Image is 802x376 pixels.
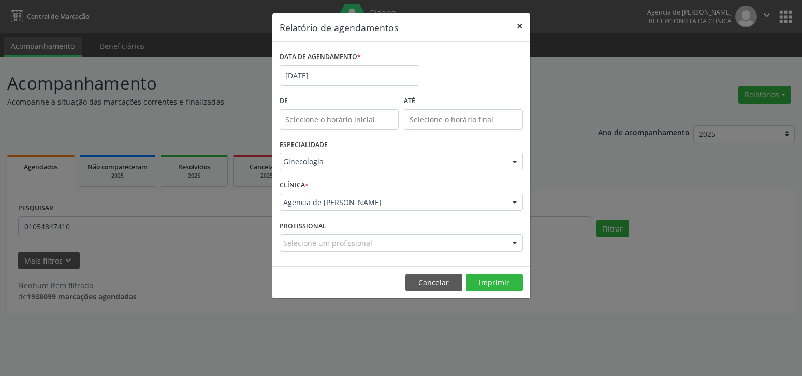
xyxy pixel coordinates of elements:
label: CLÍNICA [280,178,309,194]
span: Ginecologia [283,156,502,167]
input: Selecione uma data ou intervalo [280,65,419,86]
label: ATÉ [404,93,523,109]
input: Selecione o horário final [404,109,523,130]
span: Agencia de [PERSON_NAME] [283,197,502,208]
label: DATA DE AGENDAMENTO [280,49,361,65]
label: PROFISSIONAL [280,218,326,234]
label: ESPECIALIDADE [280,137,328,153]
button: Cancelar [405,274,462,292]
h5: Relatório de agendamentos [280,21,398,34]
button: Imprimir [466,274,523,292]
input: Selecione o horário inicial [280,109,399,130]
button: Close [509,13,530,39]
label: De [280,93,399,109]
span: Selecione um profissional [283,238,372,249]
